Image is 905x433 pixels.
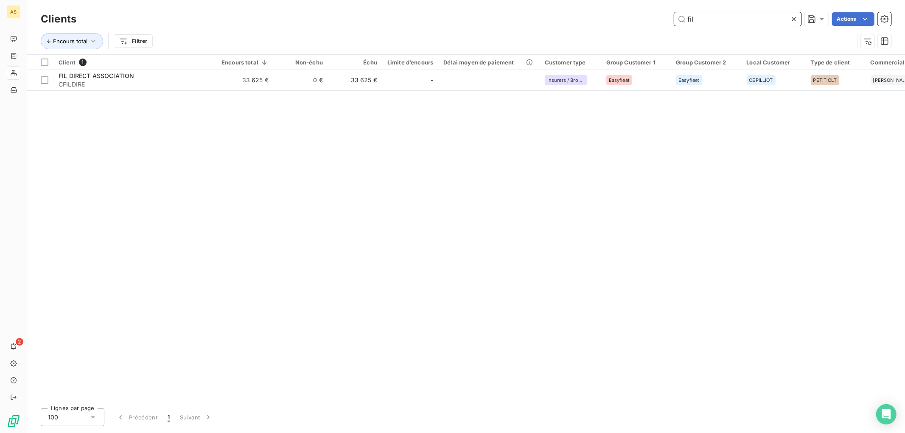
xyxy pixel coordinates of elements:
td: 33 625 € [216,70,274,90]
div: Customer type [545,59,596,66]
button: Précédent [111,408,163,426]
input: Rechercher [674,12,801,26]
span: CEPILLIOT [749,78,773,83]
div: Open Intercom Messenger [876,404,897,425]
span: Insurers / Brokers [547,78,585,83]
button: Filtrer [114,34,153,48]
div: Limite d’encours [387,59,433,66]
span: PETIT CLT [813,78,837,83]
span: CFILDIRE [59,80,211,89]
div: AS [7,5,20,19]
div: Type de client [811,59,860,66]
span: FIL DIRECT ASSOCIATION [59,72,134,79]
button: Suivant [175,408,218,426]
div: Group Customer 2 [676,59,736,66]
td: 0 € [274,70,328,90]
span: Easyfleet [678,78,699,83]
span: 100 [48,413,58,422]
span: Client [59,59,76,66]
span: Easyfleet [609,78,630,83]
button: 1 [163,408,175,426]
span: 1 [168,413,170,422]
button: Actions [832,12,874,26]
div: Local Customer [747,59,801,66]
h3: Clients [41,11,76,27]
div: Délai moyen de paiement [443,59,534,66]
div: Group Customer 1 [606,59,666,66]
div: Encours total [221,59,269,66]
button: Encours total [41,33,103,49]
span: 1 [79,59,87,66]
td: 33 625 € [328,70,382,90]
span: Encours total [53,38,87,45]
span: 2 [16,338,23,346]
div: Non-échu [279,59,323,66]
span: - [431,76,433,84]
div: Échu [333,59,377,66]
img: Logo LeanPay [7,414,20,428]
